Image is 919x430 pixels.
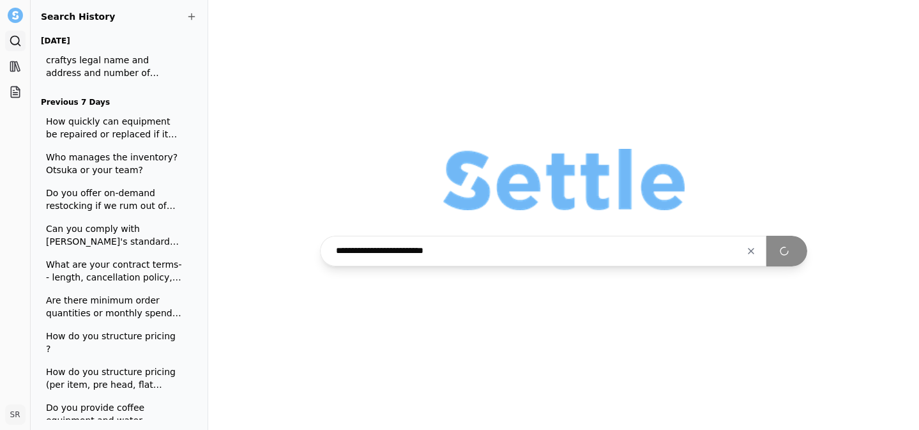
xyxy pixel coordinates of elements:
span: Can you comply with [PERSON_NAME]'s standard payment terms of Net 45 days? If not, please provide... [46,222,182,248]
h2: Search History [41,10,197,23]
a: Search [5,31,26,51]
h3: Previous 7 Days [41,95,187,110]
h3: [DATE] [41,33,187,49]
img: Settle [8,8,23,23]
span: Who manages the inventory? Otsuka or your team? [46,151,182,176]
a: Projects [5,82,26,102]
span: How do you structure pricing (per item, pre head, flat monthly rate, or consumption-based)? [46,365,182,391]
button: Settle [5,5,26,26]
span: Are there minimum order quantities or monthly spend requirements? [46,294,182,319]
span: How quickly can equipment be repaired or replaced if it breaks down? [46,115,182,141]
span: How do you structure pricing ? [46,330,182,355]
span: What are your contract terms-- length, cancellation policy, trial period options? [46,258,182,284]
button: Clear input [736,240,766,263]
button: SR [5,404,26,425]
img: Organization logo [443,149,685,210]
span: Do you provide coffee equipment and water dispensers, or just the consumables? [46,401,182,427]
span: craftys legal name and address and number of employees [46,54,182,79]
span: Do you offer on-demand restocking if we rum out of items before scheduled service? [46,187,182,212]
a: Library [5,56,26,77]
